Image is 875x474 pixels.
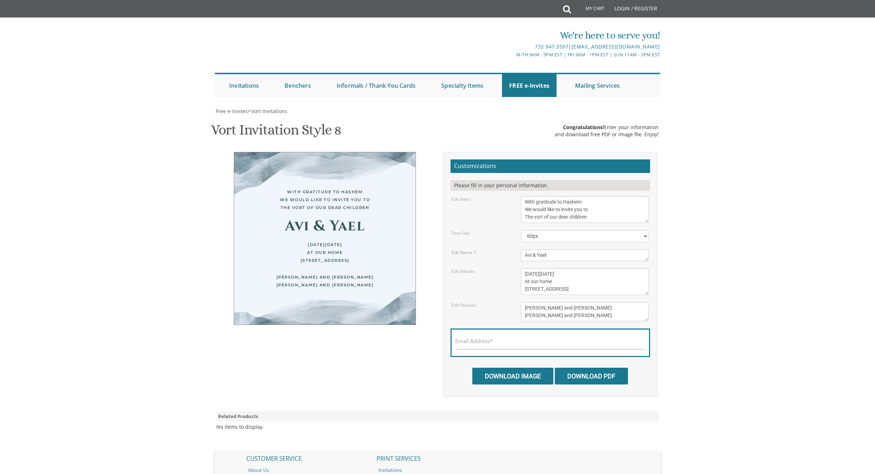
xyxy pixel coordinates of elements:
[568,74,627,97] a: Mailing Services
[373,452,502,465] h2: PRINT SERVICES
[555,124,659,131] div: Enter your information
[521,268,649,295] textarea: [DATE][DATE] At our home [STREET_ADDRESS]
[216,108,248,114] span: Free e-Invites
[330,74,423,97] a: Informals / Thank You Cards
[502,74,557,97] a: FREE e-Invites
[572,43,660,50] a: [EMAIL_ADDRESS][DOMAIN_NAME]
[521,302,649,321] textarea: [PERSON_NAME] and [PERSON_NAME] [PERSON_NAME] and [PERSON_NAME]
[452,249,477,255] label: Edit Name 1:
[451,159,650,173] h2: Customizations
[472,368,553,384] input: Download Image
[243,452,372,465] h2: CUSTOMER SERVICE
[563,124,604,131] span: Congratulations!
[535,43,568,50] a: 732.947.3597
[555,368,628,384] input: Download PDF
[364,51,660,58] div: M-Th 9am - 5pm EST | Fri 9am - 1pm EST | Sun 11am - 3pm EST
[248,241,401,264] div: [DATE][DATE] At our home [STREET_ADDRESS]
[364,42,660,51] div: |
[452,268,475,274] label: Edit Details:
[555,131,659,138] div: and download free PDF or Image file. Enjoy!
[570,1,609,19] a: My Cart
[216,423,264,430] div: No items to display.
[451,180,650,191] div: Please fill in your personal information.
[216,411,659,422] div: Related Products
[211,122,341,143] h1: Vort Invitation Style 8
[434,74,491,97] a: Specialty Items
[452,196,471,202] label: Edit Intro:
[452,302,477,308] label: Edit Parents:
[248,273,401,289] div: [PERSON_NAME] and [PERSON_NAME] [PERSON_NAME] and [PERSON_NAME]
[455,337,493,345] label: Email Address*
[248,188,401,211] div: With gratitude to Hashem We would like to invite you to The vort of our dear children
[215,108,248,114] a: Free e-Invites
[222,74,266,97] a: Invitations
[248,222,401,230] div: Avi & Yael
[364,28,660,42] div: We're here to serve you!
[521,249,649,261] textarea: Avi & Yael
[251,108,287,114] a: Vort Invitations
[277,74,318,97] a: Benchers
[521,196,649,223] textarea: With gratitude to Hashem We would like to invite you to The vort of our dear children
[248,108,287,114] span: >
[452,230,469,236] label: Font Size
